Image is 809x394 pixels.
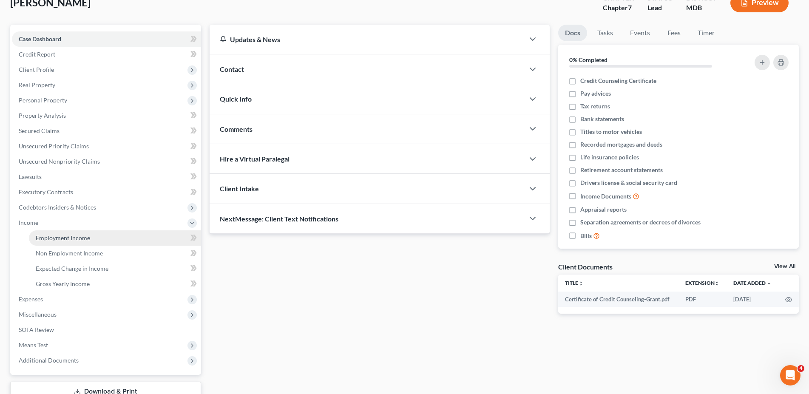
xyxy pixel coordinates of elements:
a: Extensionunfold_more [685,280,720,286]
span: Miscellaneous [19,311,57,318]
span: SOFA Review [19,326,54,333]
span: Appraisal reports [580,205,627,214]
span: Pay advices [580,89,611,98]
span: 7 [628,3,632,11]
span: Secured Claims [19,127,60,134]
span: Titles to motor vehicles [580,128,642,136]
span: Non Employment Income [36,249,103,257]
span: Drivers license & social security card [580,179,677,187]
span: Client Intake [220,184,259,193]
a: Timer [691,25,721,41]
i: unfold_more [715,281,720,286]
span: Codebtors Insiders & Notices [19,204,96,211]
span: Life insurance policies [580,153,639,162]
td: Certificate of Credit Counseling-Grant.pdf [558,292,678,307]
span: Case Dashboard [19,35,61,43]
a: Non Employment Income [29,246,201,261]
a: Credit Report [12,47,201,62]
span: Retirement account statements [580,166,663,174]
div: Updates & News [220,35,514,44]
a: Unsecured Priority Claims [12,139,201,154]
a: Case Dashboard [12,31,201,47]
span: Expenses [19,295,43,303]
span: NextMessage: Client Text Notifications [220,215,338,223]
span: Bank statements [580,115,624,123]
td: PDF [678,292,727,307]
span: Personal Property [19,96,67,104]
a: Titleunfold_more [565,280,583,286]
a: Events [623,25,657,41]
td: [DATE] [727,292,778,307]
a: Fees [660,25,687,41]
span: Client Profile [19,66,54,73]
a: Lawsuits [12,169,201,184]
a: Docs [558,25,587,41]
a: Tasks [590,25,620,41]
span: Expected Change in Income [36,265,108,272]
a: Gross Yearly Income [29,276,201,292]
span: Separation agreements or decrees of divorces [580,218,701,227]
span: Gross Yearly Income [36,280,90,287]
span: Comments [220,125,253,133]
span: Property Analysis [19,112,66,119]
span: Lawsuits [19,173,42,180]
span: Means Test [19,341,48,349]
span: Bills [580,232,592,240]
a: Date Added expand_more [733,280,772,286]
a: SOFA Review [12,322,201,337]
i: unfold_more [578,281,583,286]
span: Credit Report [19,51,55,58]
div: Lead [647,3,673,13]
span: Recorded mortgages and deeds [580,140,662,149]
iframe: Intercom live chat [780,365,800,385]
span: Additional Documents [19,357,79,364]
span: Income Documents [580,192,631,201]
a: View All [774,264,795,269]
strong: 0% Completed [569,56,607,63]
a: Expected Change in Income [29,261,201,276]
i: expand_more [766,281,772,286]
span: Credit Counseling Certificate [580,77,656,85]
a: Unsecured Nonpriority Claims [12,154,201,169]
a: Employment Income [29,230,201,246]
div: Chapter [603,3,634,13]
div: MDB [686,3,717,13]
span: Tax returns [580,102,610,111]
span: Income [19,219,38,226]
div: Client Documents [558,262,613,271]
span: Unsecured Nonpriority Claims [19,158,100,165]
a: Property Analysis [12,108,201,123]
span: Real Property [19,81,55,88]
span: Employment Income [36,234,90,241]
span: Unsecured Priority Claims [19,142,89,150]
span: Hire a Virtual Paralegal [220,155,290,163]
a: Executory Contracts [12,184,201,200]
span: 4 [798,365,804,372]
a: Secured Claims [12,123,201,139]
span: Quick Info [220,95,252,103]
span: Contact [220,65,244,73]
span: Executory Contracts [19,188,73,196]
